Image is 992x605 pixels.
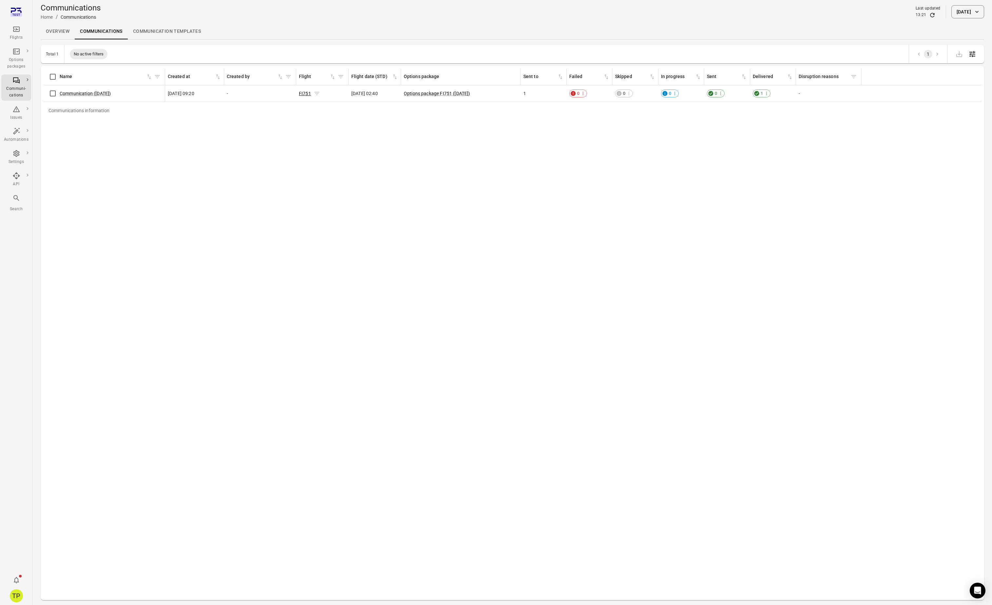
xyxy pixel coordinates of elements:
[4,206,29,212] div: Search
[916,12,926,18] div: 13:21
[753,73,787,80] div: Delivered
[1,74,31,101] a: Communi-cations
[168,73,221,80] div: Sort by created at in ascending order
[712,90,719,97] span: 0
[1,148,31,167] a: Settings
[753,90,770,97] div: 1
[4,86,29,99] div: Communi-cations
[10,574,23,587] button: Notifications
[661,73,701,80] div: Sort by in progress in ascending order
[569,90,587,97] div: 0
[661,73,695,80] div: In progress
[1,192,31,214] button: Search
[41,24,75,39] a: Overview
[299,73,336,80] span: Flight
[168,90,194,97] span: [DATE] 09:20
[46,52,59,56] div: Total 1
[523,73,564,80] span: Sent to
[569,73,610,80] span: Failed
[168,73,215,80] div: Created at
[951,5,984,18] button: [DATE]
[152,72,162,82] button: Filter by name
[283,72,293,82] button: Filter by created by
[351,73,392,80] div: Flight date (STD)
[4,181,29,188] div: API
[43,102,115,119] div: Communications information
[707,73,747,80] div: Sort by sent in ascending order
[916,5,941,12] div: Last updated
[4,57,29,70] div: Options packages
[661,90,679,97] div: 0
[1,46,31,72] a: Options packages
[61,14,96,20] div: Communications
[758,90,765,97] span: 1
[227,73,283,80] span: Created by
[849,72,859,82] button: Filter by disruption reasons
[299,73,329,80] div: Flight
[4,159,29,165] div: Settings
[227,73,283,80] div: Sort by created by in ascending order
[799,73,849,80] div: Disruption reasons
[75,24,128,39] a: Communications
[60,91,111,96] a: Communication ([DATE])
[929,12,936,18] button: Refresh data
[60,73,146,80] div: Name
[4,136,29,143] div: Automations
[299,73,336,80] div: Sort by flight in ascending order
[10,589,23,602] div: TP
[523,73,564,80] div: Sort by sent to in ascending order
[227,90,294,97] div: -
[615,73,655,80] div: Sort by skipped in ascending order
[336,72,346,82] button: Filter by flight
[128,24,206,39] a: Communication templates
[41,14,53,20] a: Home
[753,73,793,80] div: Sort by delivered in ascending order
[1,125,31,145] a: Automations
[707,73,741,80] div: Sent
[615,90,633,97] div: 0
[7,587,26,605] button: Tómas Páll Máté
[4,114,29,121] div: Issues
[966,48,979,61] button: Open table configuration
[404,91,470,96] a: Options package FI751 ([DATE])
[41,13,101,21] nav: Breadcrumbs
[707,90,725,97] div: 0
[615,73,655,80] span: Skipped
[575,90,582,97] span: 0
[953,50,966,57] span: Please make a selection to export
[4,34,29,41] div: Flights
[753,73,793,80] span: Delivered
[351,90,378,97] span: [DATE] 02:40
[70,51,108,57] span: No active filters
[351,73,398,80] span: Flight date (STD)
[1,170,31,190] a: API
[1,23,31,43] a: Flights
[41,24,984,39] div: Local navigation
[351,73,398,80] div: Sort by flight date (STD) in ascending order
[615,73,649,80] div: Skipped
[299,91,311,96] a: FI751
[227,73,277,80] div: Created by
[661,73,701,80] span: In progress
[1,103,31,123] a: Issues
[970,583,985,598] div: Open Intercom Messenger
[523,90,526,97] span: 1
[799,90,859,97] div: -
[914,50,942,58] nav: pagination navigation
[404,73,518,80] div: Options package
[924,50,932,58] button: page 1
[523,73,557,80] div: Sent to
[569,73,603,80] div: Failed
[707,73,747,80] span: Sent
[667,90,673,97] span: 0
[56,13,58,21] li: /
[569,73,610,80] div: Sort by failed in ascending order
[41,3,101,13] h1: Communications
[60,73,152,80] span: Name
[168,73,221,80] span: Created at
